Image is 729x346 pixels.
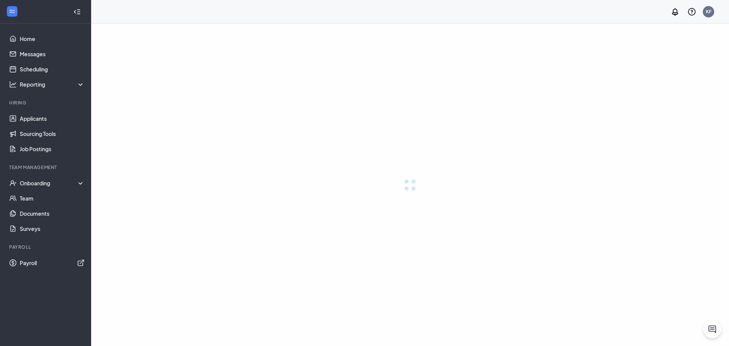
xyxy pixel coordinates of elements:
[708,325,717,334] svg: ChatActive
[20,46,85,62] a: Messages
[20,206,85,221] a: Documents
[20,126,85,141] a: Sourcing Tools
[20,31,85,46] a: Home
[687,7,696,16] svg: QuestionInfo
[706,8,712,15] div: KF
[9,164,83,171] div: Team Management
[703,320,721,338] button: ChatActive
[9,244,83,250] div: Payroll
[9,81,17,88] svg: Analysis
[8,8,16,15] svg: WorkstreamLogo
[20,81,85,88] div: Reporting
[20,141,85,156] a: Job Postings
[9,179,17,187] svg: UserCheck
[9,100,83,106] div: Hiring
[20,62,85,77] a: Scheduling
[20,179,85,187] div: Onboarding
[20,221,85,236] a: Surveys
[20,111,85,126] a: Applicants
[73,8,81,16] svg: Collapse
[20,191,85,206] a: Team
[20,255,85,270] a: PayrollExternalLink
[671,7,680,16] svg: Notifications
